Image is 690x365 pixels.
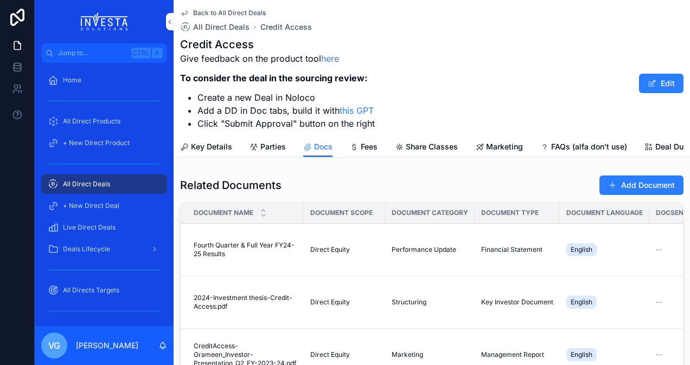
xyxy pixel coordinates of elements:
a: All Direct Products [41,112,167,131]
a: All Directs Targets [41,281,167,300]
a: Direct Equity [310,245,379,254]
span: Direct Equity [310,245,350,254]
span: -- [656,350,662,359]
span: -- [656,245,662,254]
div: scrollable content [35,63,174,326]
li: Create a new Deal in Noloco [197,91,375,104]
a: 2024-Investment thesis-Credit-Access.pdf [194,294,297,311]
span: + New Direct Deal [63,201,119,210]
a: Structuring [392,298,468,307]
span: Marketing [486,141,523,152]
span: Back to All Direct Deals [193,9,266,17]
a: Management Report [481,350,553,359]
a: Performance Update [392,245,468,254]
a: here [321,53,339,64]
span: Ctrl [131,48,151,58]
span: Fees [361,141,378,152]
span: Live Direct Deals [63,223,116,232]
a: Financial Statement [481,245,553,254]
span: Parties [260,141,286,152]
span: Document Language [566,208,643,217]
span: Document Scope [310,208,373,217]
span: FAQs (alfa don't use) [551,141,627,152]
span: Financial Statement [481,245,542,254]
a: English [566,294,643,311]
span: Document Name [194,208,253,217]
a: Deals Lifecycle [41,239,167,259]
a: Marketing [475,137,523,159]
a: + New Direct Deal [41,196,167,216]
a: Fees [350,137,378,159]
a: Direct Equity [310,350,379,359]
span: English [571,350,592,359]
span: Deals Lifecycle [63,245,110,253]
span: All Direct Products [63,117,120,126]
h1: Credit Access [180,37,375,52]
li: Add a DD in Doc tabs, build it with [197,104,375,117]
a: Live Direct Deals [41,218,167,237]
a: All Direct Deals [41,174,167,194]
a: Parties [250,137,286,159]
a: FAQs (alfa don't use) [540,137,627,159]
span: Jump to... [58,49,127,57]
span: Marketing [392,350,423,359]
button: Edit [639,74,683,93]
a: Back to All Direct Deals [180,9,266,17]
a: English [566,346,643,363]
button: Jump to...CtrlK [41,43,167,63]
h1: Related Documents [180,178,282,193]
span: Management Report [481,350,544,359]
span: + New Direct Product [63,139,130,147]
span: Share Classes [406,141,458,152]
a: English [566,241,643,258]
a: Direct Equity [310,298,379,307]
span: English [571,298,592,307]
a: this GPT [340,105,374,116]
p: [PERSON_NAME] [76,340,138,351]
span: -- [656,298,662,307]
span: Direct Equity [310,298,350,307]
strong: To consider the deal in the sourcing review: [180,73,367,83]
span: All Direct Deals [193,22,250,32]
a: Key Details [180,137,232,159]
span: All Directs Targets [63,286,119,295]
span: Docs [314,141,333,152]
a: Share Classes [395,137,458,159]
span: Document Type [481,208,539,217]
span: VG [48,339,60,352]
span: Home [63,76,81,84]
span: Key Details [191,141,232,152]
span: K [153,49,162,57]
li: Click "Submit Approval" button on the right [197,117,375,130]
span: All Direct Deals [63,180,110,188]
span: Performance Update [392,245,456,254]
button: Add Document [599,175,683,195]
p: Give feedback on the product tool [180,52,375,65]
a: Marketing [392,350,468,359]
a: + New Direct Product [41,133,167,153]
span: Structuring [392,298,426,307]
a: Home [41,70,167,90]
a: Credit Access [260,22,312,32]
a: Docs [303,137,333,158]
span: English [571,245,592,254]
a: All Direct Deals [180,22,250,32]
a: Key Investor Document [481,298,553,307]
span: Document Category [392,208,468,217]
img: App logo [81,13,128,30]
a: Fourth Quarter & Full Year FY24-25 Results [194,241,297,258]
span: Direct Equity [310,350,350,359]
